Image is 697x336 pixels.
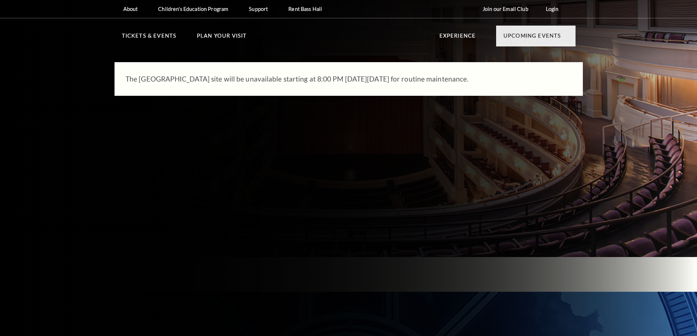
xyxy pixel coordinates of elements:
[439,31,476,45] p: Experience
[158,6,228,12] p: Children's Education Program
[503,31,561,45] p: Upcoming Events
[122,31,177,45] p: Tickets & Events
[249,6,268,12] p: Support
[197,31,247,45] p: Plan Your Visit
[125,73,550,85] p: The [GEOGRAPHIC_DATA] site will be unavailable starting at 8:00 PM [DATE][DATE] for routine maint...
[123,6,138,12] p: About
[288,6,322,12] p: Rent Bass Hall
